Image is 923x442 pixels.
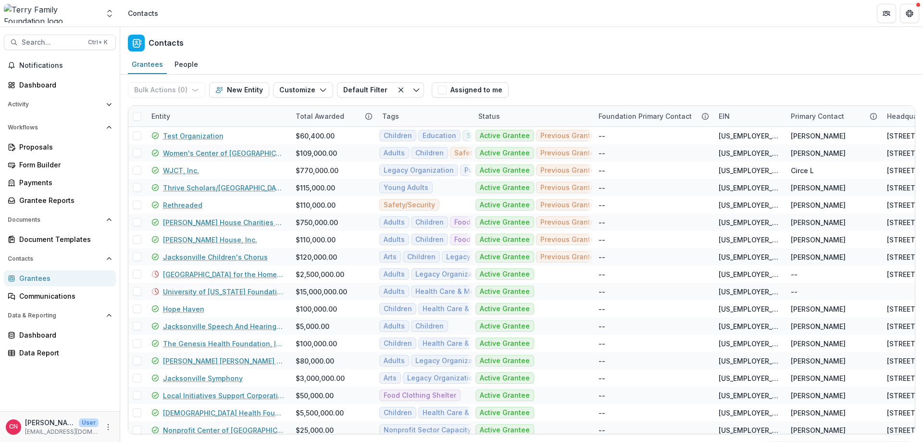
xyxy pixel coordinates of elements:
span: Search... [22,38,82,47]
div: -- [599,425,605,435]
span: Children [384,340,412,348]
div: Primary Contact [785,111,850,121]
div: $770,000.00 [296,165,338,176]
div: [PERSON_NAME] [791,391,846,401]
a: Test Organization [163,131,224,141]
div: [US_EMPLOYER_IDENTIFICATION_NUMBER] [719,183,779,193]
div: -- [599,217,605,227]
button: New Entity [209,82,269,98]
div: -- [599,373,605,383]
div: [PERSON_NAME] [791,217,846,227]
div: $109,000.00 [296,148,337,158]
span: Data & Reporting [8,312,102,319]
div: -- [599,287,605,297]
div: -- [599,269,605,279]
div: Status [473,111,506,121]
button: Default Filter [337,82,393,98]
div: [US_EMPLOYER_IDENTIFICATION_NUMBER] [719,131,779,141]
div: Grantee Reports [19,195,108,205]
div: Entity [146,111,176,121]
div: $60,400.00 [296,131,335,141]
div: [PERSON_NAME] [791,131,846,141]
button: Bulk Actions (0) [128,82,205,98]
span: Adults [384,288,405,296]
span: Active Grantee [480,270,530,278]
span: Active Grantee [480,340,530,348]
nav: breadcrumb [124,6,162,20]
span: Legacy Organization [384,166,454,175]
div: $115,000.00 [296,183,335,193]
a: Dashboard [4,327,116,343]
span: Safety/Security [454,149,506,157]
div: [US_EMPLOYER_IDENTIFICATION_NUMBER] [719,339,779,349]
div: Contacts [128,8,158,18]
span: Health Care & Medical Research [423,340,532,348]
div: -- [599,356,605,366]
a: Nonprofit Center of [GEOGRAPHIC_DATA][US_STATE] [163,425,284,435]
div: -- [599,304,605,314]
button: Open Documents [4,212,116,227]
a: Local Initiatives Support Corporation [163,391,284,401]
div: Tags [376,111,405,121]
div: [PERSON_NAME] [791,200,846,210]
div: $100,000.00 [296,339,337,349]
div: Dashboard [19,80,108,90]
button: Open Contacts [4,251,116,266]
div: $110,000.00 [296,200,336,210]
span: Education [423,132,456,140]
span: Workflows [8,124,102,131]
div: [US_EMPLOYER_IDENTIFICATION_NUMBER] [719,321,779,331]
h2: Contacts [149,38,184,48]
button: Clear filter [393,82,409,98]
button: Search... [4,35,116,50]
div: EIN [713,106,785,126]
a: Grantees [4,270,116,286]
span: Legacy Organization [407,374,477,382]
a: Rethreaded [163,200,202,210]
div: Foundation Primary Contact [593,106,713,126]
div: $100,000.00 [296,304,337,314]
div: [US_EMPLOYER_IDENTIFICATION_NUMBER] [719,269,779,279]
div: [PERSON_NAME] [791,339,846,349]
a: Jacksonville Children's Chorus [163,252,268,262]
a: Grantee Reports [4,192,116,208]
div: Payments [19,177,108,188]
button: Notifications [4,58,116,73]
div: -- [791,269,798,279]
span: Active Grantee [480,409,530,417]
a: Jacksonville Symphony [163,373,243,383]
div: Entity [146,106,290,126]
span: Health Care & Medical Research [423,409,532,417]
span: Active Grantee [480,201,530,209]
a: Dashboard [4,77,116,93]
span: Children [384,409,412,417]
span: Active Grantee [480,184,530,192]
div: $3,000,000.00 [296,373,345,383]
p: [PERSON_NAME] [25,417,75,428]
a: Communications [4,288,116,304]
span: Previous Grantee [540,218,599,227]
div: Tags [376,106,473,126]
span: Children [407,253,436,261]
span: Active Grantee [480,374,530,382]
span: Young Adults [384,184,428,192]
div: Ctrl + K [86,37,110,48]
span: Previous Grantee [540,149,599,157]
a: Payments [4,175,116,190]
p: User [79,418,99,427]
span: Active Grantee [480,357,530,365]
div: -- [599,235,605,245]
div: -- [599,339,605,349]
div: $110,000.00 [296,235,336,245]
a: Data Report [4,345,116,361]
div: [US_EMPLOYER_IDENTIFICATION_NUMBER] [719,287,779,297]
button: Open Data & Reporting [4,308,116,323]
span: Active Grantee [480,149,530,157]
span: Arts [384,374,397,382]
div: $120,000.00 [296,252,337,262]
span: Previous Grantee [540,132,599,140]
a: Jacksonville Speech And Hearing Center Inc [163,321,284,331]
span: Notifications [19,62,112,70]
a: [GEOGRAPHIC_DATA] for the Homeless [163,269,284,279]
